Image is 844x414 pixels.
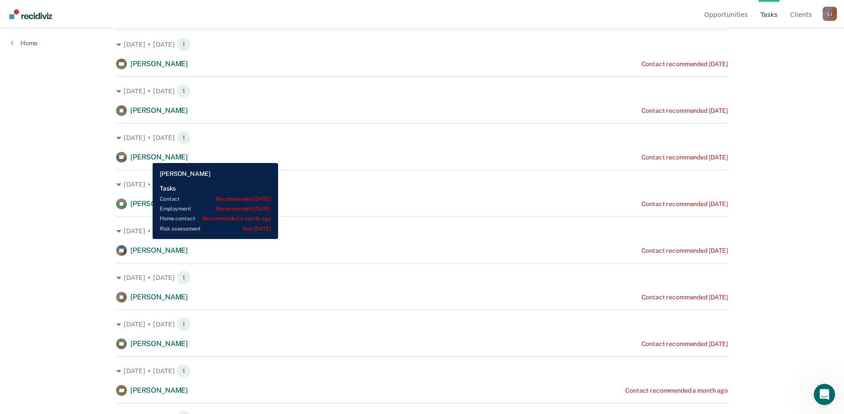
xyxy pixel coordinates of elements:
button: Profile dropdown button [823,7,837,21]
div: Contact recommended [DATE] [642,200,728,208]
span: [PERSON_NAME] [130,60,188,68]
span: 1 [177,37,191,52]
span: 1 [177,224,191,238]
div: Contact recommended a month ago [625,387,728,394]
span: [PERSON_NAME] [130,153,188,161]
div: Contact recommended [DATE] [642,60,728,68]
span: 1 [177,271,191,285]
div: Contact recommended [DATE] [642,107,728,115]
span: [PERSON_NAME] [130,199,188,208]
span: [PERSON_NAME] [130,339,188,348]
div: Contact recommended [DATE] [642,340,728,348]
div: Contact recommended [DATE] [642,154,728,161]
iframe: Intercom live chat [814,384,835,405]
div: [DATE] • [DATE] 1 [116,84,728,98]
a: Home [11,39,37,47]
div: [DATE] • [DATE] 1 [116,317,728,331]
div: Contact recommended [DATE] [642,247,728,255]
span: 1 [177,364,191,378]
div: [DATE] • [DATE] 1 [116,37,728,52]
span: [PERSON_NAME] [130,293,188,301]
span: [PERSON_NAME] [130,246,188,255]
span: [PERSON_NAME] [130,106,188,115]
div: [DATE] • [DATE] 1 [116,271,728,285]
span: 1 [177,84,191,98]
div: [DATE] • [DATE] 1 [116,131,728,145]
img: Recidiviz [9,9,52,19]
span: 1 [177,317,191,331]
div: L ( [823,7,837,21]
span: 1 [177,177,191,191]
div: [DATE] • [DATE] 1 [116,364,728,378]
span: 1 [177,131,191,145]
div: [DATE] • [DATE] 1 [116,177,728,191]
div: Contact recommended [DATE] [642,294,728,301]
div: [DATE] • [DATE] 1 [116,224,728,238]
span: [PERSON_NAME] [130,386,188,394]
